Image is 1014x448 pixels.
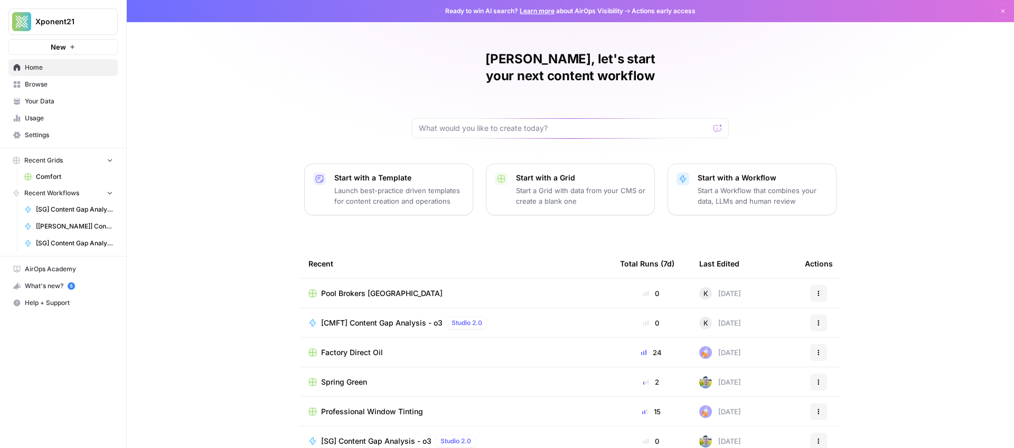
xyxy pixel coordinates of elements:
img: Xponent21 Logo [12,12,31,31]
a: Spring Green [308,377,603,387]
div: Last Edited [699,249,739,278]
span: Professional Window Tinting [321,406,423,417]
a: Professional Window Tinting [308,406,603,417]
span: Home [25,63,113,72]
a: Settings [8,127,118,144]
span: [SG] Content Gap Analysis - V2 [36,239,113,248]
img: ly0f5newh3rn50akdwmtp9dssym0 [699,346,712,359]
span: Xponent21 [35,16,99,27]
span: Studio 2.0 [452,318,482,328]
a: Pool Brokers [GEOGRAPHIC_DATA] [308,288,603,299]
div: [DATE] [699,317,741,329]
span: Recent Workflows [24,188,79,198]
a: Usage [8,110,118,127]
a: Your Data [8,93,118,110]
p: Launch best-practice driven templates for content creation and operations [334,185,464,206]
text: 5 [70,283,72,289]
a: [SG] Content Gap Analysis - o3 [20,201,118,218]
div: Recent [308,249,603,278]
a: [[PERSON_NAME]] Content Gap Analysis [20,218,118,235]
span: Your Data [25,97,113,106]
span: Spring Green [321,377,367,387]
a: Learn more [520,7,555,15]
a: [SG] Content Gap Analysis - o3Studio 2.0 [308,435,603,447]
button: Recent Workflows [8,185,118,201]
div: 0 [620,318,682,328]
button: Start with a TemplateLaunch best-practice driven templates for content creation and operations [304,164,473,215]
span: [SG] Content Gap Analysis - o3 [321,436,431,446]
span: AirOps Academy [25,264,113,274]
a: Factory Direct Oil [308,347,603,358]
span: Recent Grids [24,156,63,165]
span: Comfort [36,172,113,182]
span: [SG] Content Gap Analysis - o3 [36,205,113,214]
button: Recent Grids [8,152,118,168]
span: [[PERSON_NAME]] Content Gap Analysis [36,222,113,231]
div: [DATE] [699,405,741,418]
a: Home [8,59,118,76]
span: Factory Direct Oil [321,347,383,358]
button: New [8,39,118,55]
div: 0 [620,288,682,299]
span: Actions early access [632,6,696,16]
div: [DATE] [699,435,741,447]
p: Start a Grid with data from your CMS or create a blank one [516,185,646,206]
button: Help + Support [8,294,118,311]
div: 15 [620,406,682,417]
p: Start a Workflow that combines your data, LLMs and human review [698,185,828,206]
span: [CMFT] Content Gap Analysis - o3 [321,318,443,328]
span: Settings [25,130,113,140]
span: Usage [25,113,113,123]
span: Ready to win AI search? about AirOps Visibility [445,6,623,16]
h1: [PERSON_NAME], let's start your next content workflow [412,51,729,84]
div: 0 [620,436,682,446]
span: Browse [25,80,113,89]
span: Help + Support [25,298,113,308]
button: What's new? 5 [8,278,118,294]
input: What would you like to create today? [419,123,709,134]
div: Total Runs (7d) [620,249,674,278]
span: New [51,42,66,52]
a: [SG] Content Gap Analysis - V2 [20,235,118,252]
div: Actions [805,249,833,278]
img: 7o9iy2kmmc4gt2vlcbjqaas6vz7k [699,435,712,447]
p: Start with a Template [334,173,464,183]
div: What's new? [9,278,117,294]
div: [DATE] [699,346,741,359]
a: 5 [68,282,75,290]
a: Comfort [20,168,118,185]
span: Pool Brokers [GEOGRAPHIC_DATA] [321,288,443,299]
a: Browse [8,76,118,93]
div: [DATE] [699,287,741,300]
img: 7o9iy2kmmc4gt2vlcbjqaas6vz7k [699,376,712,388]
button: Start with a GridStart a Grid with data from your CMS or create a blank one [486,164,655,215]
a: AirOps Academy [8,261,118,278]
button: Workspace: Xponent21 [8,8,118,35]
div: 2 [620,377,682,387]
p: Start with a Grid [516,173,646,183]
div: 24 [620,347,682,358]
div: [DATE] [699,376,741,388]
span: Studio 2.0 [440,436,471,446]
img: ly0f5newh3rn50akdwmtp9dssym0 [699,405,712,418]
a: [CMFT] Content Gap Analysis - o3Studio 2.0 [308,317,603,329]
span: K [703,318,708,328]
button: Start with a WorkflowStart a Workflow that combines your data, LLMs and human review [668,164,837,215]
p: Start with a Workflow [698,173,828,183]
span: K [703,288,708,299]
